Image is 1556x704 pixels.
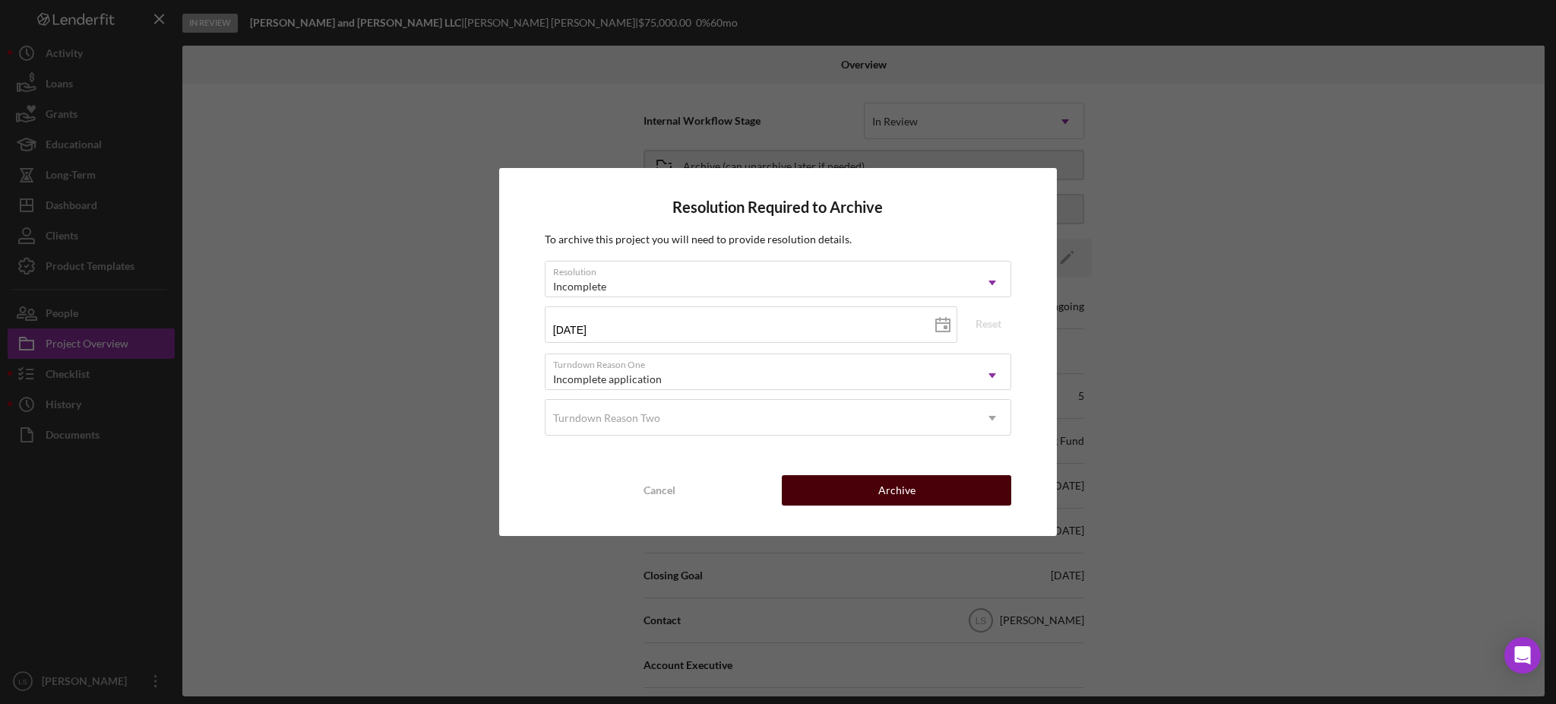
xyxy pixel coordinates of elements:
div: Turndown Reason Two [553,412,660,424]
button: Cancel [545,475,774,506]
div: Reset [976,312,1001,335]
div: Open Intercom Messenger [1504,637,1541,674]
div: Incomplete application [553,373,662,385]
p: To archive this project you will need to provide resolution details. [545,231,1011,248]
div: Archive [878,475,916,506]
button: Reset [966,312,1011,335]
h4: Resolution Required to Archive [545,198,1011,216]
div: Incomplete [553,281,606,293]
button: Archive [782,475,1011,506]
div: Cancel [644,475,675,506]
